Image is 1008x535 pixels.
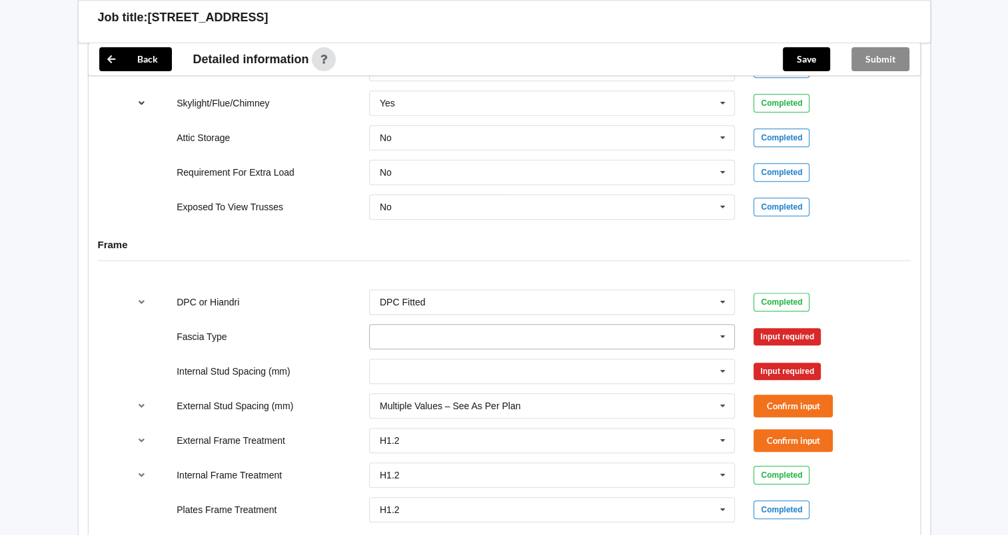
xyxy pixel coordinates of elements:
[754,163,809,182] div: Completed
[380,401,520,411] div: Multiple Values – See As Per Plan
[754,293,809,311] div: Completed
[177,366,290,377] label: Internal Stud Spacing (mm)
[177,98,269,108] label: Skylight/Flue/Chimney
[380,297,425,307] div: DPC Fitted
[754,328,821,345] div: Input required
[148,10,268,25] h3: [STREET_ADDRESS]
[177,202,283,212] label: Exposed To View Trusses
[177,470,282,480] label: Internal Frame Treatment
[193,53,309,65] span: Detailed information
[380,505,400,514] div: H1.2
[380,168,392,177] div: No
[754,94,809,112] div: Completed
[129,394,155,418] button: reference-toggle
[129,429,155,452] button: reference-toggle
[754,500,809,519] div: Completed
[754,466,809,484] div: Completed
[98,10,148,25] h3: Job title:
[177,504,276,515] label: Plates Frame Treatment
[129,290,155,314] button: reference-toggle
[177,167,294,178] label: Requirement For Extra Load
[177,401,293,411] label: External Stud Spacing (mm)
[129,91,155,115] button: reference-toggle
[98,238,911,251] h4: Frame
[177,132,230,143] label: Attic Storage
[754,128,809,147] div: Completed
[99,47,172,71] button: Back
[177,297,239,307] label: DPC or Hiandri
[177,435,285,446] label: External Frame Treatment
[380,133,392,142] div: No
[754,395,833,417] button: Confirm input
[380,98,395,108] div: Yes
[380,436,400,445] div: H1.2
[129,463,155,487] button: reference-toggle
[754,429,833,451] button: Confirm input
[380,470,400,480] div: H1.2
[754,363,821,380] div: Input required
[754,198,809,216] div: Completed
[380,202,392,212] div: No
[177,331,227,342] label: Fascia Type
[783,47,830,71] button: Save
